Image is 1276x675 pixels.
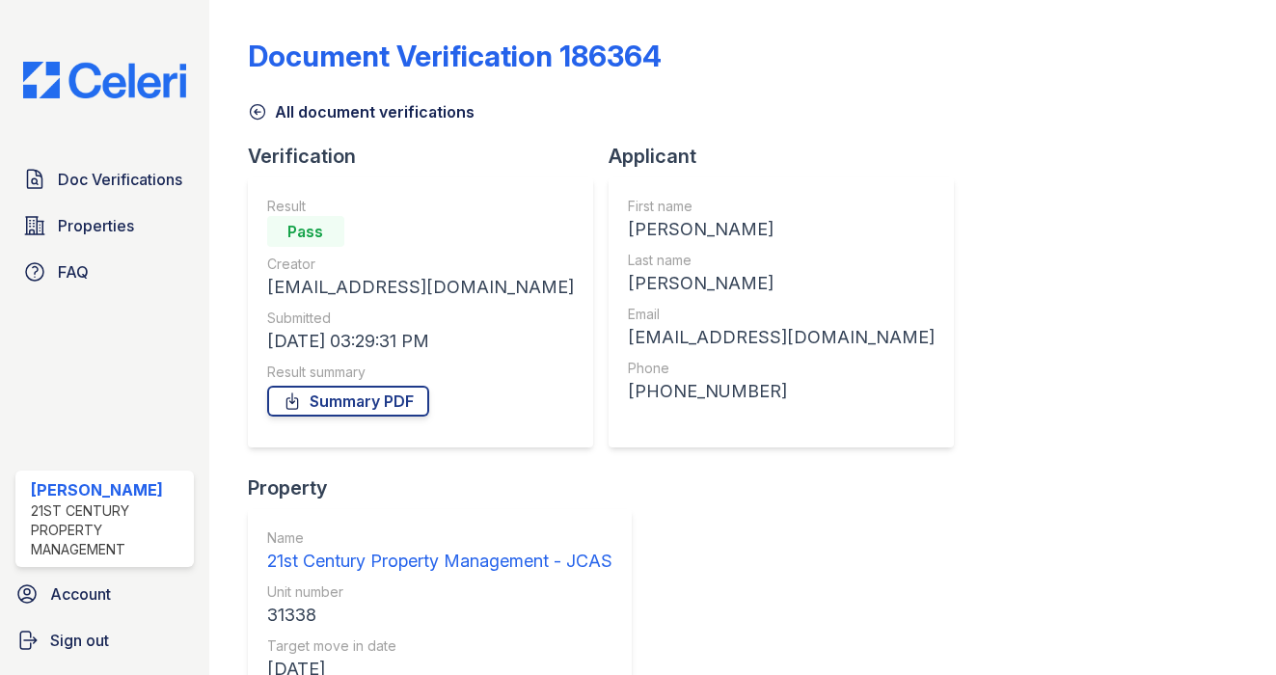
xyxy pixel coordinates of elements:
span: Account [50,582,111,606]
div: [PHONE_NUMBER] [628,378,935,405]
div: 21st Century Property Management - JCAS [267,548,612,575]
div: [PERSON_NAME] [628,270,935,297]
div: Verification [248,143,609,170]
a: Summary PDF [267,386,429,417]
a: Doc Verifications [15,160,194,199]
div: 21st Century Property Management [31,501,186,559]
img: CE_Logo_Blue-a8612792a0a2168367f1c8372b55b34899dd931a85d93a1a3d3e32e68fde9ad4.png [8,62,202,98]
div: Target move in date [267,636,612,656]
div: Name [267,528,612,548]
div: Result summary [267,363,574,382]
a: Sign out [8,621,202,660]
a: FAQ [15,253,194,291]
div: Property [248,474,647,501]
div: Unit number [267,582,612,602]
div: 31338 [267,602,612,629]
div: [PERSON_NAME] [31,478,186,501]
span: Sign out [50,629,109,652]
div: Document Verification 186364 [248,39,662,73]
a: Properties [15,206,194,245]
div: Applicant [609,143,969,170]
div: Last name [628,251,935,270]
div: First name [628,197,935,216]
a: Name 21st Century Property Management - JCAS [267,528,612,575]
span: FAQ [58,260,89,283]
div: Email [628,305,935,324]
a: All document verifications [248,100,475,123]
div: Phone [628,359,935,378]
div: Pass [267,216,344,247]
div: [DATE] 03:29:31 PM [267,328,574,355]
a: Account [8,575,202,613]
div: [PERSON_NAME] [628,216,935,243]
span: Doc Verifications [58,168,182,191]
div: Submitted [267,309,574,328]
span: Properties [58,214,134,237]
div: Creator [267,255,574,274]
div: Result [267,197,574,216]
div: [EMAIL_ADDRESS][DOMAIN_NAME] [628,324,935,351]
div: [EMAIL_ADDRESS][DOMAIN_NAME] [267,274,574,301]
